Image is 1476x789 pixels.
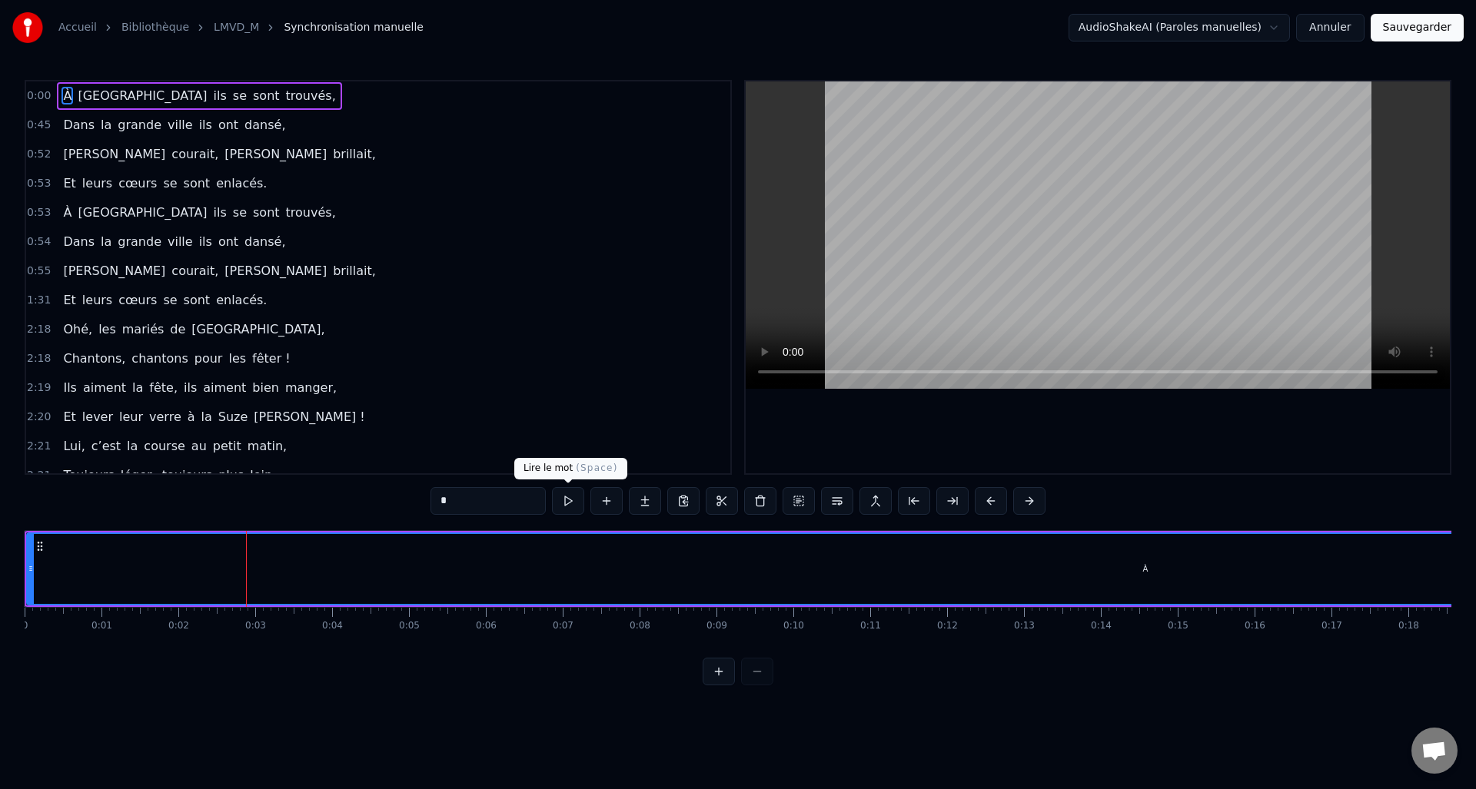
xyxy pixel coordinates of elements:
[168,320,187,338] span: de
[212,87,228,104] span: ils
[161,291,178,309] span: se
[1168,620,1188,632] div: 0:15
[117,291,158,309] span: cœurs
[284,87,337,104] span: trouvés,
[61,174,77,192] span: Et
[1371,14,1464,41] button: Sauvegarder
[284,379,338,396] span: manger,
[1091,620,1112,632] div: 0:14
[217,408,250,426] span: Suze
[27,351,51,366] span: 2:18
[116,116,163,134] span: grande
[99,116,113,134] span: la
[1398,620,1419,632] div: 0:18
[22,620,28,632] div: 0
[243,116,287,134] span: dansé,
[783,620,804,632] div: 0:10
[61,262,167,280] span: [PERSON_NAME]
[166,233,194,250] span: ville
[81,379,128,396] span: aiment
[61,145,167,163] span: [PERSON_NAME]
[168,620,189,632] div: 0:02
[90,437,122,455] span: c’est
[125,437,139,455] span: la
[190,320,326,338] span: [GEOGRAPHIC_DATA],
[231,87,248,104] span: se
[27,176,51,191] span: 0:53
[251,350,292,367] span: fêter !
[231,204,248,221] span: se
[97,320,118,338] span: les
[399,620,420,632] div: 0:05
[284,204,337,221] span: trouvés,
[27,468,51,483] span: 2:21
[27,118,51,133] span: 0:45
[121,320,166,338] span: mariés
[142,437,186,455] span: course
[76,204,208,221] span: [GEOGRAPHIC_DATA]
[61,291,77,309] span: Et
[61,408,77,426] span: Et
[630,620,650,632] div: 0:08
[214,20,259,35] a: LMVD_M
[1321,620,1342,632] div: 0:17
[200,408,214,426] span: la
[27,293,51,308] span: 1:31
[81,408,115,426] span: lever
[190,437,208,455] span: au
[217,233,240,250] span: ont
[193,350,224,367] span: pour
[227,350,248,367] span: les
[61,320,94,338] span: Ohé,
[130,350,189,367] span: chantons
[217,466,245,484] span: plus
[186,408,197,426] span: à
[248,466,278,484] span: loin,
[1245,620,1265,632] div: 0:16
[1014,620,1035,632] div: 0:13
[214,291,268,309] span: enlacés.
[27,380,51,396] span: 2:19
[937,620,958,632] div: 0:12
[27,409,51,425] span: 2:20
[12,12,43,43] img: youka
[117,174,158,192] span: cœurs
[198,116,214,134] span: ils
[1143,563,1149,575] div: À
[61,350,127,367] span: Chantons,
[161,174,178,192] span: se
[251,87,281,104] span: sont
[58,20,424,35] nav: breadcrumb
[245,620,266,632] div: 0:03
[58,20,97,35] a: Accueil
[61,379,78,396] span: Ils
[198,233,214,250] span: ils
[81,291,114,309] span: leurs
[121,20,189,35] a: Bibliothèque
[148,379,179,396] span: fête,
[81,174,114,192] span: leurs
[27,205,51,220] span: 0:53
[331,145,377,163] span: brillait,
[131,379,145,396] span: la
[860,620,881,632] div: 0:11
[27,88,51,104] span: 0:00
[1411,728,1458,774] div: Ouvrir le chat
[170,262,220,280] span: courait,
[246,437,288,455] span: matin,
[201,379,248,396] span: aiment
[118,408,145,426] span: leur
[61,204,73,221] span: À
[182,174,212,192] span: sont
[61,437,86,455] span: Lui,
[61,466,115,484] span: Toujours
[251,204,281,221] span: sont
[553,620,573,632] div: 0:07
[1296,14,1364,41] button: Annuler
[161,466,214,484] span: toujours
[576,462,617,473] span: ( Space )
[76,87,208,104] span: [GEOGRAPHIC_DATA]
[148,408,183,426] span: verre
[27,322,51,337] span: 2:18
[214,174,268,192] span: enlacés.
